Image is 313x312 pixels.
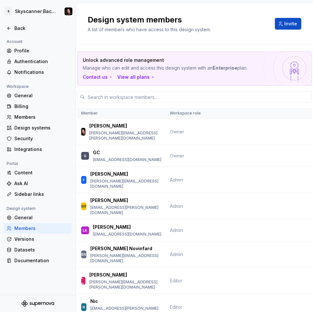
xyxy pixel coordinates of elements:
[1,4,74,19] button: SSkyscanner BackpackAdam Wilson
[4,245,72,255] a: Datasets
[14,191,69,197] div: Sidebar links
[14,69,69,75] div: Notifications
[4,46,72,56] a: Profile
[22,300,54,307] svg: Supernova Logo
[4,212,72,223] a: General
[4,160,21,168] div: Portal
[14,236,69,242] div: Versions
[166,108,210,119] th: Workspace role
[4,255,72,266] a: Documentation
[14,114,69,120] div: Members
[14,103,69,110] div: Billing
[82,304,85,310] div: N
[77,108,166,119] th: Member
[14,257,69,264] div: Documentation
[5,7,12,15] div: S
[4,144,72,155] a: Integrations
[275,18,301,30] button: Invite
[81,251,86,258] div: SN
[14,47,69,54] div: Profile
[83,227,87,234] div: LK
[213,65,237,71] b: Enterprise
[4,234,72,244] a: Versions
[90,197,128,204] p: [PERSON_NAME]
[84,153,86,159] div: G
[15,8,57,15] div: Skyscanner Backpack
[85,91,312,103] input: Search in workspace members...
[90,179,162,189] p: [PERSON_NAME][EMAIL_ADDRESS][DOMAIN_NAME]
[14,170,69,176] div: Content
[284,20,297,27] span: Invite
[83,177,85,183] div: F
[14,247,69,253] div: Datasets
[170,203,183,209] span: Admin
[4,112,72,122] a: Members
[14,225,69,232] div: Members
[4,101,72,112] a: Billing
[90,171,128,177] p: [PERSON_NAME]
[170,129,184,134] span: Owner
[170,304,182,310] span: Editor
[4,189,72,199] a: Sidebar links
[170,153,184,158] span: Owner
[88,15,211,25] h2: Design system members
[81,128,85,136] img: Adam Wilson
[14,25,69,32] div: Back
[14,146,69,153] div: Integrations
[81,274,85,287] div: LG
[4,123,72,133] a: Design systems
[89,272,127,278] p: [PERSON_NAME]
[14,180,69,187] div: Ask AI
[90,245,152,252] p: [PERSON_NAME] Novinfard
[170,227,183,233] span: Admin
[170,251,183,257] span: Admin
[83,74,113,80] a: Contact us
[4,168,72,178] a: Content
[14,58,69,65] div: Authentication
[93,157,161,162] p: [EMAIL_ADDRESS][DOMAIN_NAME]
[4,23,72,34] a: Back
[4,56,72,67] a: Authentication
[89,123,127,129] p: [PERSON_NAME]
[93,224,131,230] p: [PERSON_NAME]
[4,38,25,46] div: Account
[88,27,211,32] span: A list of members who have access to this design system.
[65,7,72,15] img: Adam Wilson
[4,90,72,101] a: General
[89,279,162,290] p: [PERSON_NAME][EMAIL_ADDRESS][PERSON_NAME][DOMAIN_NAME]
[4,205,38,212] div: Design system
[90,298,98,305] p: Nic
[93,232,161,237] p: [EMAIL_ADDRESS][DOMAIN_NAME]
[4,178,72,189] a: Ask AI
[81,203,86,210] div: GV
[89,130,162,141] p: [PERSON_NAME][EMAIL_ADDRESS][PERSON_NAME][DOMAIN_NAME]
[14,92,69,99] div: General
[90,253,162,264] p: [PERSON_NAME][EMAIL_ADDRESS][DOMAIN_NAME]
[4,83,31,90] div: Workspace
[14,135,69,142] div: Security
[4,133,72,144] a: Security
[83,65,261,71] p: Manage who can edit and access this design system with an plan.
[83,57,261,63] p: Unlock advanced role management
[93,149,100,156] p: GC
[14,125,69,131] div: Design systems
[4,67,72,77] a: Notifications
[90,205,162,215] p: [EMAIL_ADDRESS][PERSON_NAME][DOMAIN_NAME]
[170,278,182,283] span: Editor
[117,74,156,80] button: View all plans
[170,177,183,183] span: Admin
[14,214,69,221] div: General
[4,223,72,234] a: Members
